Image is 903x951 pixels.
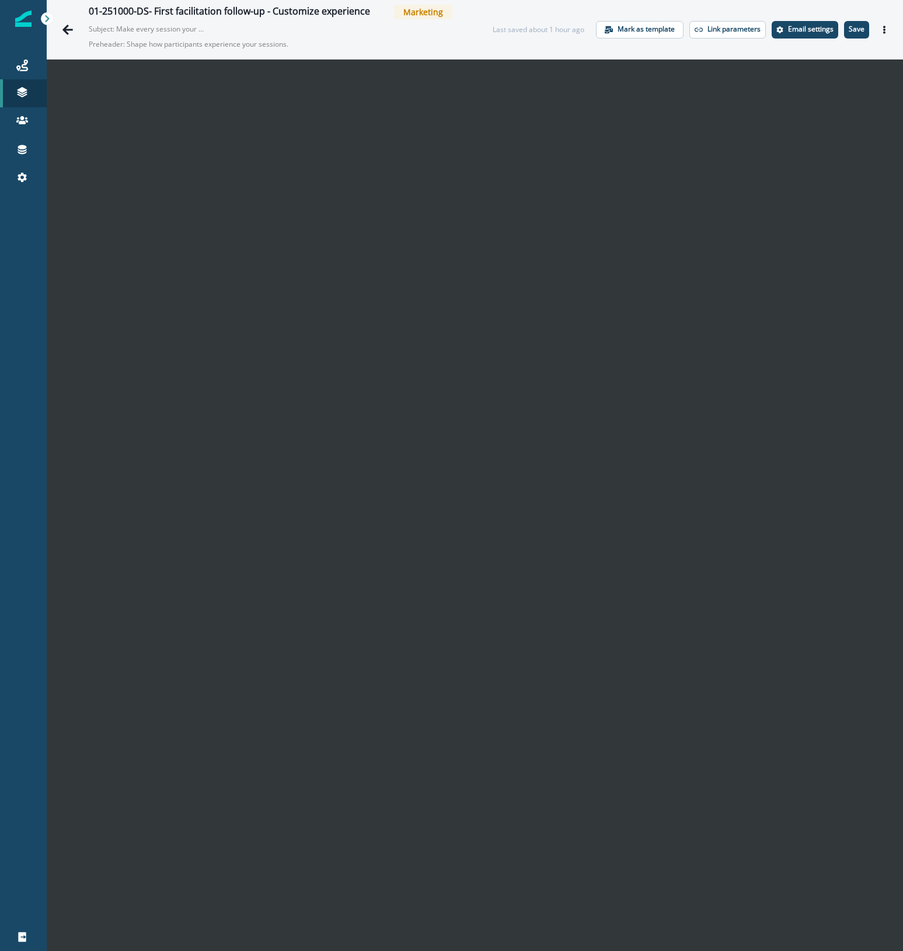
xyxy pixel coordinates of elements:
img: Inflection [15,11,32,27]
p: Email settings [788,25,834,33]
p: Preheader: Shape how participants experience your sessions. [89,34,381,54]
button: Link parameters [689,21,766,39]
button: Settings [772,21,838,39]
p: Subject: Make every session your own [89,19,205,34]
span: Marketing [394,5,452,19]
div: 01-251000-DS- First facilitation follow-up - Customize experience [89,6,370,19]
button: Mark as template [596,21,684,39]
div: Last saved about 1 hour ago [493,25,584,35]
p: Link parameters [707,25,761,33]
button: Actions [875,21,894,39]
button: Save [844,21,869,39]
button: Go back [56,18,79,41]
p: Save [849,25,864,33]
p: Mark as template [618,25,675,33]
